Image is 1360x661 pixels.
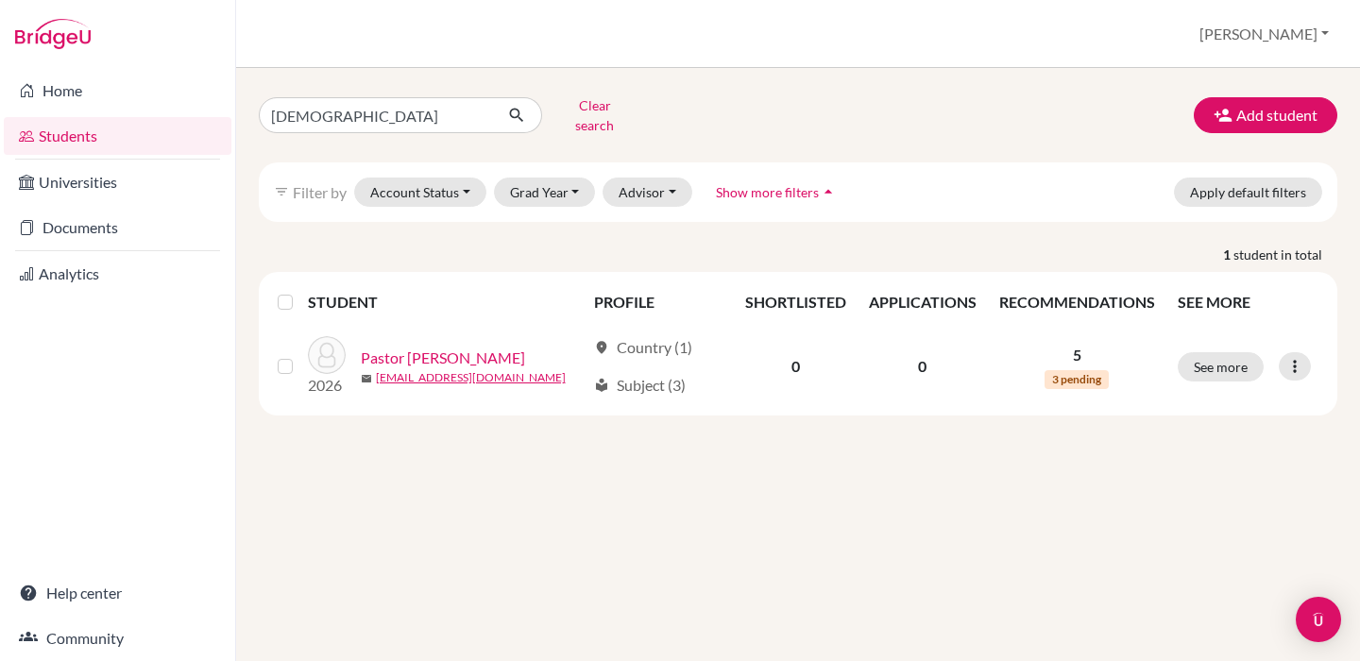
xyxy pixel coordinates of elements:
a: Documents [4,209,231,246]
a: Help center [4,574,231,612]
strong: 1 [1223,245,1233,264]
a: Students [4,117,231,155]
th: RECOMMENDATIONS [988,280,1166,325]
th: APPLICATIONS [858,280,988,325]
a: [EMAIL_ADDRESS][DOMAIN_NAME] [376,369,566,386]
span: Filter by [293,183,347,201]
th: PROFILE [583,280,734,325]
a: Analytics [4,255,231,293]
button: Advisor [603,178,692,207]
th: SHORTLISTED [734,280,858,325]
span: 3 pending [1045,370,1109,389]
span: local_library [594,378,609,393]
a: Home [4,72,231,110]
a: Community [4,619,231,657]
th: SEE MORE [1166,280,1330,325]
i: filter_list [274,184,289,199]
div: Subject (3) [594,374,686,397]
button: Apply default filters [1174,178,1322,207]
div: Open Intercom Messenger [1296,597,1341,642]
span: mail [361,373,372,384]
p: 2026 [308,374,346,397]
div: Country (1) [594,336,692,359]
span: Show more filters [716,184,819,200]
p: 5 [999,344,1155,366]
button: Show more filtersarrow_drop_up [700,178,854,207]
td: 0 [858,325,988,408]
button: Grad Year [494,178,596,207]
i: arrow_drop_up [819,182,838,201]
img: Bridge-U [15,19,91,49]
th: STUDENT [308,280,583,325]
span: student in total [1233,245,1337,264]
button: Account Status [354,178,486,207]
span: location_on [594,340,609,355]
a: Pastor [PERSON_NAME] [361,347,525,369]
button: Add student [1194,97,1337,133]
button: See more [1178,352,1264,381]
input: Find student by name... [259,97,493,133]
button: [PERSON_NAME] [1191,16,1337,52]
a: Universities [4,163,231,201]
button: Clear search [542,91,647,140]
td: 0 [734,325,858,408]
img: Pastor Calderón, Sofia Angela [308,336,346,374]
